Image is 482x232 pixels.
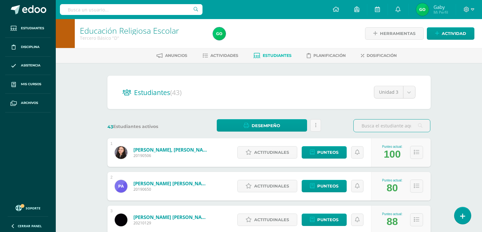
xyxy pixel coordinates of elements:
a: Educación Religiosa Escolar [80,25,179,36]
label: Estudiantes activos [107,124,184,130]
img: dfae40ae56e2ee06c4f12e1137f6d227.png [115,146,127,159]
span: Actividad [442,28,466,39]
div: 1 [111,141,113,146]
a: Planificación [307,51,346,61]
span: (43) [170,88,182,97]
span: Cerrar panel [18,224,42,228]
span: Asistencia [21,63,41,68]
a: Actitudinales [237,146,297,159]
div: Punteo actual: [382,179,402,182]
img: a195c513ee2c67c6f39de344566f267e.png [115,214,127,226]
a: Estudiantes [254,51,292,61]
a: Mis cursos [5,75,51,94]
span: Punteos [317,180,338,192]
a: Punteos [302,180,347,192]
div: 80 [387,182,398,194]
a: Actitudinales [237,180,297,192]
a: Disciplina [5,38,51,57]
a: [PERSON_NAME] [PERSON_NAME] [133,214,209,220]
input: Busca el estudiante aquí... [354,119,430,132]
span: Mis cursos [21,82,41,87]
a: Punteos [302,214,347,226]
span: Gaby [434,4,448,10]
a: Soporte [8,203,48,212]
a: Actividades [202,51,238,61]
a: Desempeño [217,119,307,132]
div: Punteo actual: [382,212,402,216]
span: 43 [107,124,113,130]
a: Actividad [427,27,474,40]
img: 33d3253418f4623e6b3e9d7272d5563e.png [115,180,127,193]
div: 2 [111,175,113,180]
span: Actitudinales [254,147,289,158]
a: Archivos [5,94,51,113]
a: [PERSON_NAME] [PERSON_NAME] [133,180,209,187]
span: Mi Perfil [434,10,448,15]
span: Punteos [317,214,338,226]
span: Anuncios [165,53,187,58]
span: Dosificación [367,53,397,58]
span: Actitudinales [254,214,289,226]
a: Anuncios [157,51,187,61]
div: Punteo actual: [382,145,402,148]
span: Unidad 3 [379,86,398,98]
a: Punteos [302,146,347,159]
div: 3 [111,209,113,213]
span: Estudiantes [134,88,182,97]
span: Archivos [21,100,38,106]
span: 20190650 [133,187,209,192]
a: Actitudinales [237,214,297,226]
a: Estudiantes [5,19,51,38]
h1: Educación Religiosa Escolar [80,26,205,35]
span: Herramientas [380,28,415,39]
span: Estudiantes [21,26,44,31]
a: [PERSON_NAME], [PERSON_NAME] [133,147,209,153]
a: Dosificación [361,51,397,61]
input: Busca un usuario... [60,4,202,15]
span: Soporte [26,206,41,210]
div: 100 [384,148,401,160]
span: Disciplina [21,44,40,50]
a: Asistencia [5,57,51,75]
img: 52c6a547d3e5ceb6647bead920684466.png [213,27,226,40]
div: Tercero Básico 'D' [80,35,205,41]
span: Estudiantes [263,53,292,58]
a: Herramientas [365,27,424,40]
span: 20210129 [133,220,209,226]
div: 88 [387,216,398,228]
span: 20190506 [133,153,209,158]
span: Actividades [210,53,238,58]
a: Unidad 3 [374,86,415,98]
span: Desempeño [252,120,280,132]
span: Actitudinales [254,180,289,192]
span: Planificación [313,53,346,58]
img: 52c6a547d3e5ceb6647bead920684466.png [416,3,429,16]
span: Punteos [317,147,338,158]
